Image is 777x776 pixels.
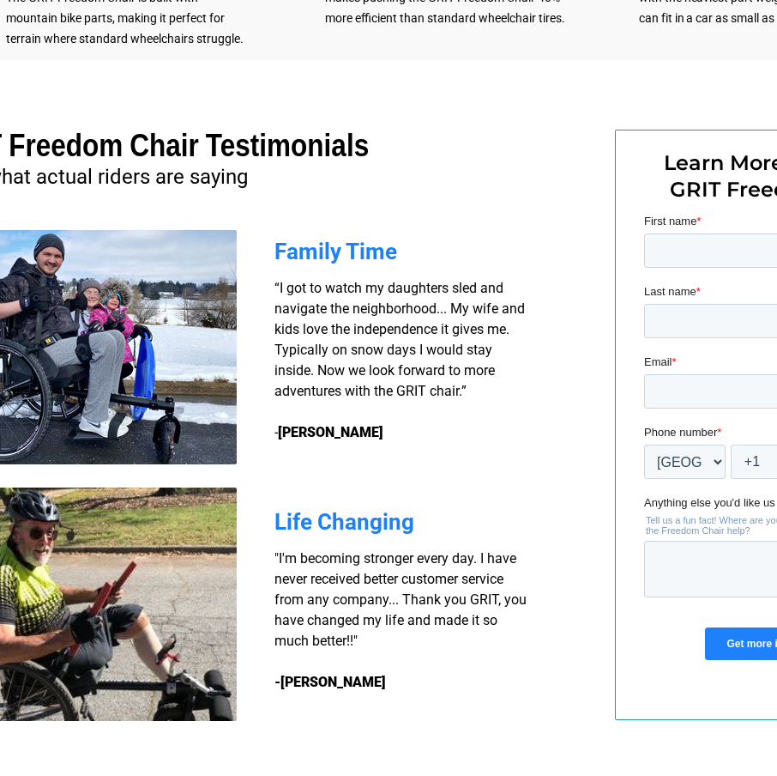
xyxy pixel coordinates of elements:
strong: -[PERSON_NAME] [274,674,386,690]
strong: [PERSON_NAME] [278,424,383,440]
span: Life Changing [274,509,414,535]
span: "I'm becoming stronger every day. I have never received better customer service from any company.... [274,550,527,649]
input: Get more information [61,415,208,447]
span: “I got to watch my daughters sled and navigate the neighborhood... My wife and kids love the inde... [274,280,525,440]
span: Family Time [274,239,397,264]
